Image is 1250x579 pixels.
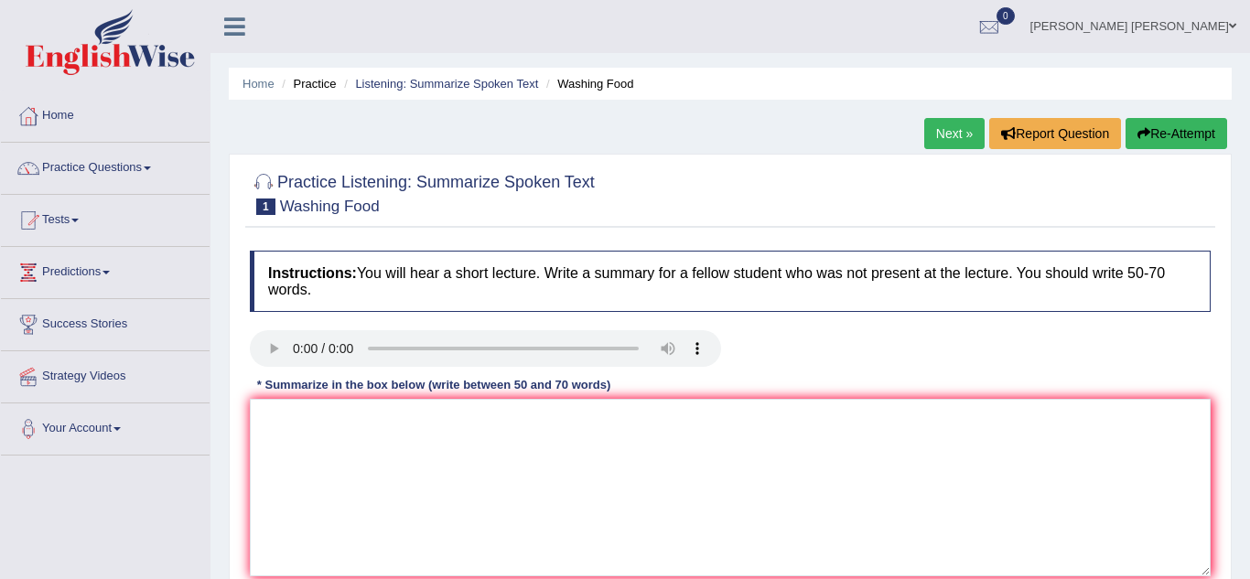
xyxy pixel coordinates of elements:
div: * Summarize in the box below (write between 50 and 70 words) [250,376,618,393]
li: Washing Food [542,75,634,92]
button: Re-Attempt [1126,118,1227,149]
a: Strategy Videos [1,351,210,397]
small: Washing Food [280,198,380,215]
button: Report Question [989,118,1121,149]
span: 0 [997,7,1015,25]
a: Practice Questions [1,143,210,188]
a: Predictions [1,247,210,293]
li: Practice [277,75,336,92]
a: Home [242,77,275,91]
h4: You will hear a short lecture. Write a summary for a fellow student who was not present at the le... [250,251,1211,312]
a: Your Account [1,403,210,449]
a: Success Stories [1,299,210,345]
a: Next » [924,118,985,149]
span: 1 [256,198,275,215]
h2: Practice Listening: Summarize Spoken Text [250,169,595,215]
a: Listening: Summarize Spoken Text [355,77,538,91]
b: Instructions: [268,265,357,281]
a: Home [1,91,210,136]
a: Tests [1,195,210,241]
